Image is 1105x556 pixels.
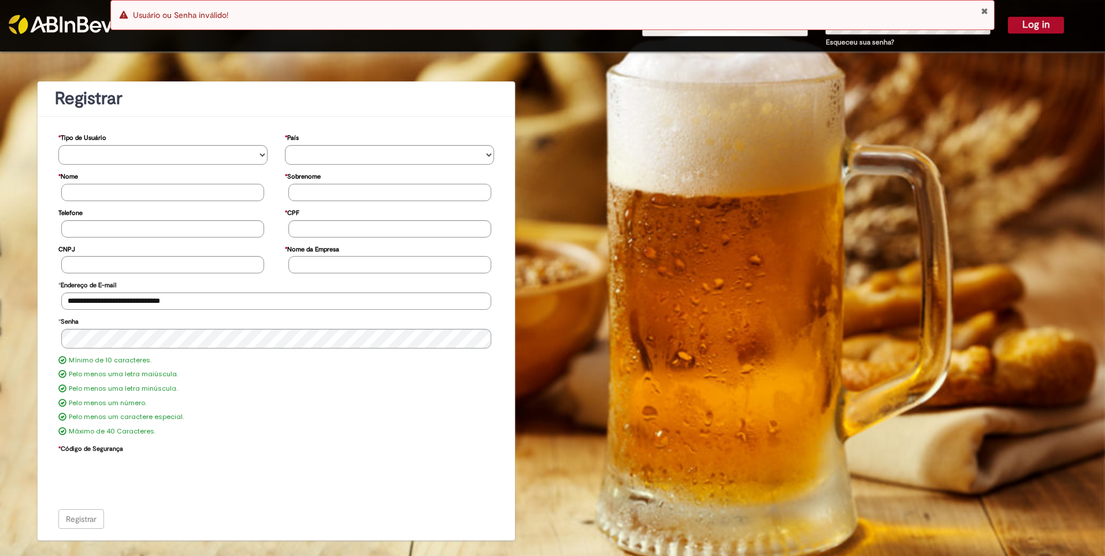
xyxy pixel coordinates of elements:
button: Close Notification [981,6,988,16]
iframe: reCAPTCHA [61,456,237,501]
label: CPF [285,203,299,220]
label: Código de Segurança [58,439,123,456]
label: Sobrenome [285,167,321,184]
a: Esqueceu sua senha? [826,38,894,47]
label: Pelo menos uma letra maiúscula. [69,370,178,379]
label: Pelo menos uma letra minúscula. [69,384,177,394]
label: Telefone [58,203,83,220]
label: Mínimo de 10 caracteres. [69,356,151,365]
label: Nome da Empresa [285,240,339,257]
label: Pelo menos um número. [69,399,146,408]
label: Pelo menos um caractere especial. [69,413,184,422]
label: Nome [58,167,78,184]
label: País [285,128,299,145]
h1: Registrar [55,89,498,108]
label: Endereço de E-mail [58,276,116,292]
span: Usuário ou Senha inválido! [133,10,228,20]
img: ABInbev-white.png [9,15,113,34]
button: Log in [1008,17,1064,33]
label: Máximo de 40 Caracteres. [69,427,155,436]
label: Senha [58,312,79,329]
label: CNPJ [58,240,75,257]
label: Tipo de Usuário [58,128,106,145]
